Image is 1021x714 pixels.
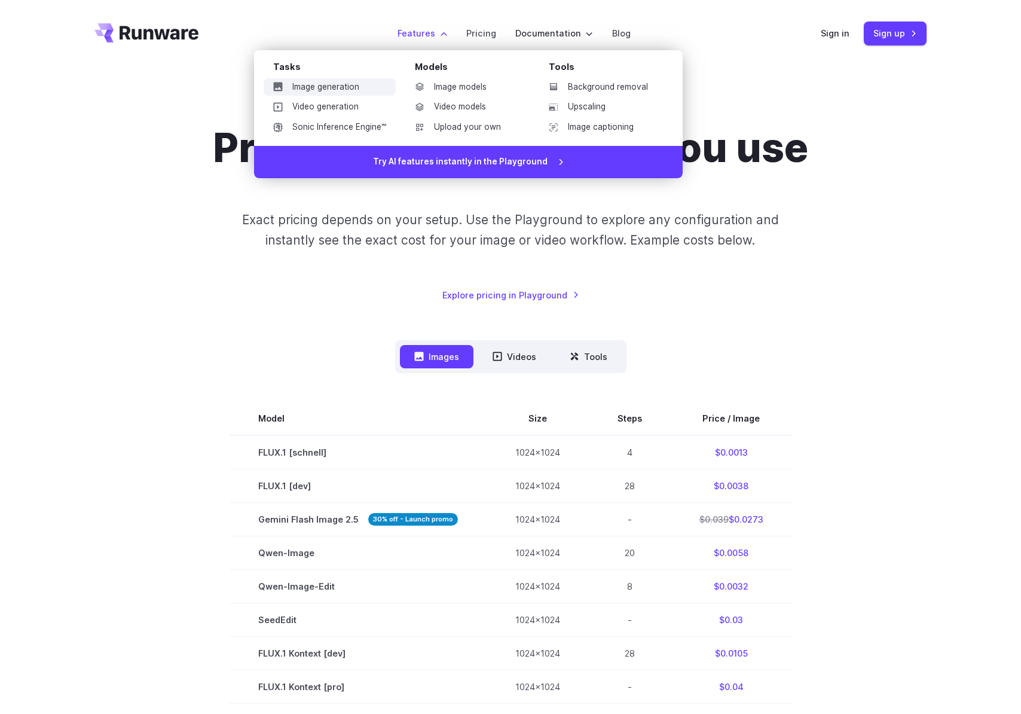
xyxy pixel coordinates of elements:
a: Sign in [821,26,849,40]
td: 1024x1024 [487,570,589,603]
div: Tools [549,60,664,78]
strong: 30% off - Launch promo [368,513,458,526]
label: Features [398,26,447,40]
a: Upload your own [405,118,530,136]
a: Image captioning [539,118,664,136]
a: Explore pricing in Playground [442,288,579,302]
h1: Pricing based on what you use [213,124,808,172]
td: $0.0013 [671,435,792,469]
a: Go to / [94,23,198,42]
button: Images [400,345,473,368]
a: Video models [405,98,530,116]
label: Documentation [515,26,593,40]
button: Videos [478,345,551,368]
a: Try AI features instantly in the Playground [254,146,683,178]
td: Qwen-Image-Edit [230,570,487,603]
td: $0.0032 [671,570,792,603]
a: Image generation [264,78,396,96]
div: Models [415,60,530,78]
td: - [589,670,671,704]
td: 8 [589,570,671,603]
td: $0.0273 [671,503,792,536]
td: 1024x1024 [487,670,589,704]
a: Video generation [264,98,396,116]
p: Exact pricing depends on your setup. Use the Playground to explore any configuration and instantl... [219,210,802,250]
td: 1024x1024 [487,469,589,503]
td: $0.04 [671,670,792,704]
div: Tasks [273,60,396,78]
td: 1024x1024 [487,536,589,570]
a: Sonic Inference Engine™ [264,118,396,136]
a: Image models [405,78,530,96]
a: Sign up [864,22,927,45]
td: - [589,603,671,637]
td: - [589,503,671,536]
td: $0.0038 [671,469,792,503]
th: Steps [589,402,671,435]
td: Qwen-Image [230,536,487,570]
td: 1024x1024 [487,435,589,469]
td: FLUX.1 [schnell] [230,435,487,469]
s: $0.039 [699,514,729,524]
td: 20 [589,536,671,570]
td: FLUX.1 Kontext [pro] [230,670,487,704]
th: Model [230,402,487,435]
td: 28 [589,637,671,670]
td: $0.0058 [671,536,792,570]
td: $0.03 [671,603,792,637]
td: 1024x1024 [487,637,589,670]
td: 4 [589,435,671,469]
a: Blog [612,26,631,40]
td: 28 [589,469,671,503]
td: FLUX.1 [dev] [230,469,487,503]
td: FLUX.1 Kontext [dev] [230,637,487,670]
td: $0.0105 [671,637,792,670]
td: 1024x1024 [487,503,589,536]
td: SeedEdit [230,603,487,637]
span: Gemini Flash Image 2.5 [258,512,458,526]
th: Size [487,402,589,435]
td: 1024x1024 [487,603,589,637]
th: Price / Image [671,402,792,435]
a: Background removal [539,78,664,96]
a: Upscaling [539,98,664,116]
button: Tools [555,345,622,368]
a: Pricing [466,26,496,40]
